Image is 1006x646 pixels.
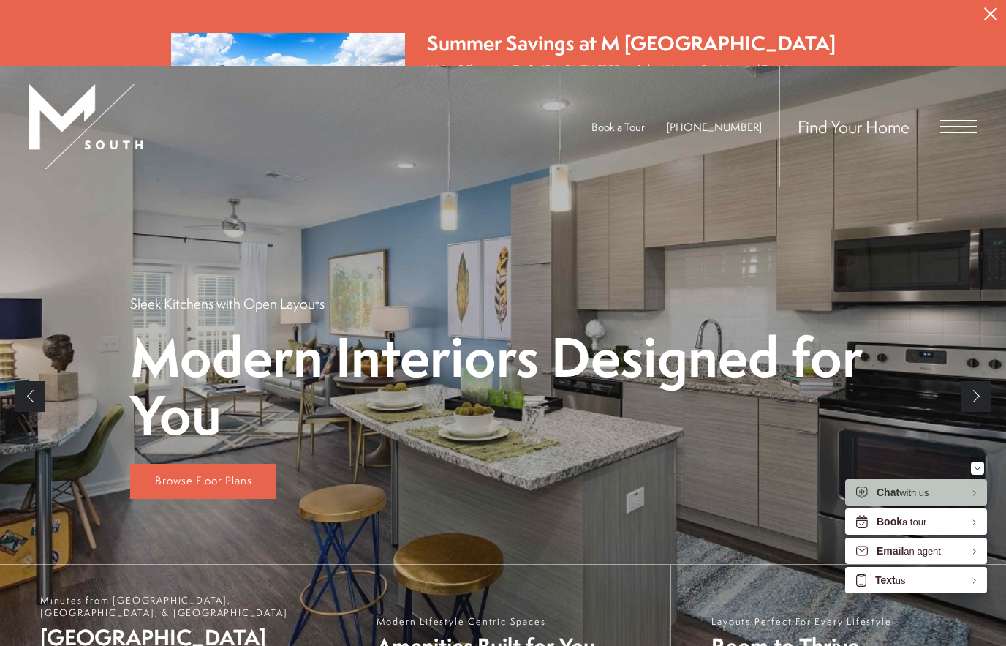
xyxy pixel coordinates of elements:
span: Minutes from [GEOGRAPHIC_DATA], [GEOGRAPHIC_DATA], & [GEOGRAPHIC_DATA] [40,594,321,619]
span: Modern Lifestyle Centric Spaces [377,615,595,628]
button: Open Menu [940,119,977,132]
p: We're Offering Up To ONE MONTH FREE on Select Homes For A Limited Time!* Call Our Friendly Leasin... [427,61,836,108]
a: Next [961,381,991,412]
a: Call Us at 813-570-8014 [667,119,762,135]
p: Sleek Kitchens with Open Layouts [130,294,325,313]
a: Browse Floor Plans [130,464,276,499]
p: Modern Interiors Designed for You [130,328,876,443]
span: Browse Floor Plans [155,473,252,488]
a: Find Your Home [798,114,909,138]
span: Layouts Perfect For Every Lifestyle [711,615,891,628]
span: [PHONE_NUMBER] [667,119,762,135]
img: Summer Savings at M South Apartments [171,33,405,170]
a: Previous [15,381,45,412]
a: Book a Tour [591,119,645,135]
div: Summer Savings at M [GEOGRAPHIC_DATA] [427,29,836,58]
img: MSouth [29,84,143,169]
